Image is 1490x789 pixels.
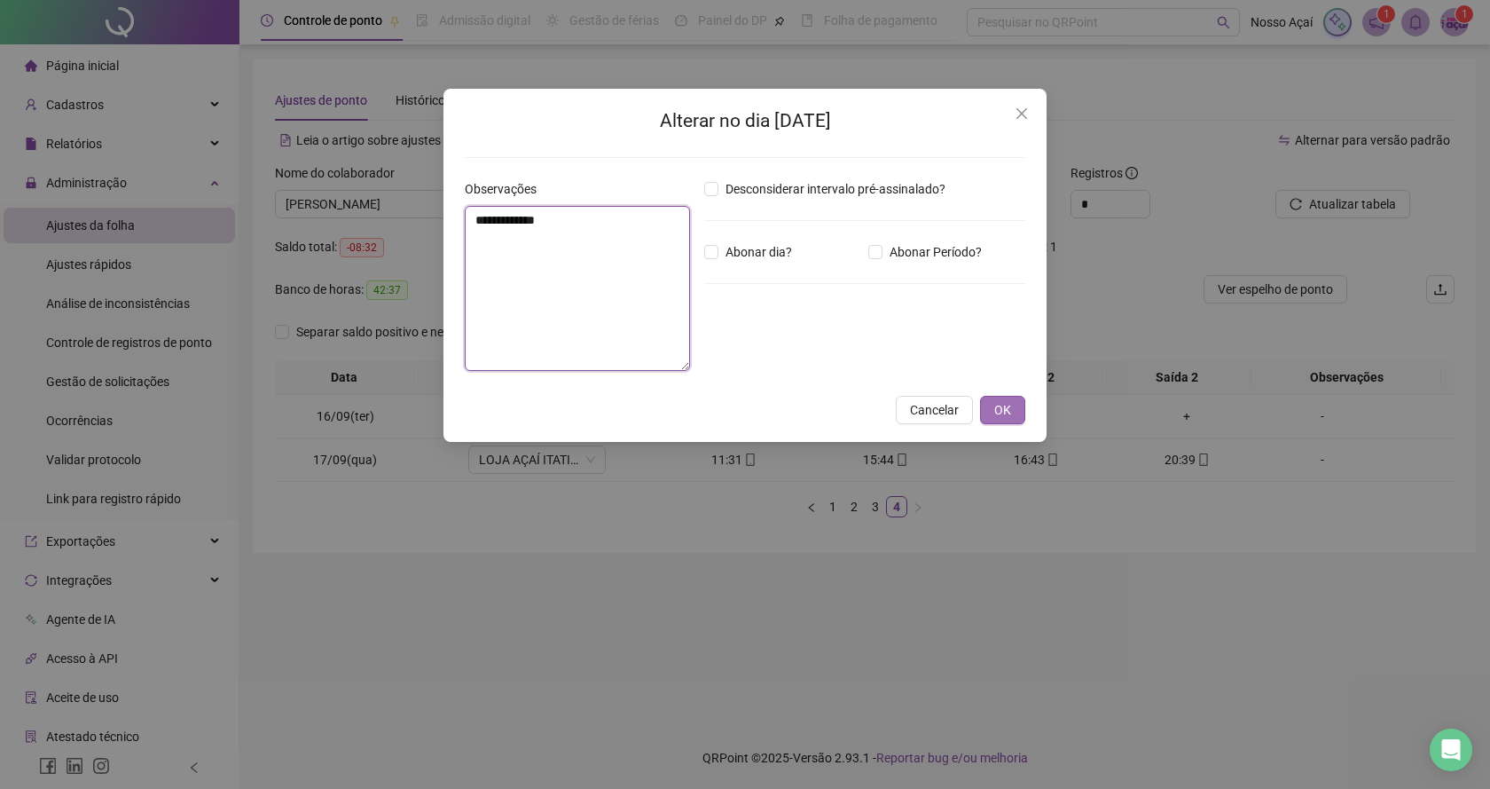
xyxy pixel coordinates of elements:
[910,400,959,420] span: Cancelar
[994,400,1011,420] span: OK
[896,396,973,424] button: Cancelar
[465,107,1025,136] h2: Alterar no dia [DATE]
[718,179,953,199] span: Desconsiderar intervalo pré-assinalado?
[980,396,1025,424] button: OK
[465,179,548,199] label: Observações
[1008,99,1036,128] button: Close
[718,242,799,262] span: Abonar dia?
[1015,107,1029,121] span: close
[882,242,989,262] span: Abonar Período?
[1430,729,1472,771] div: Open Intercom Messenger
